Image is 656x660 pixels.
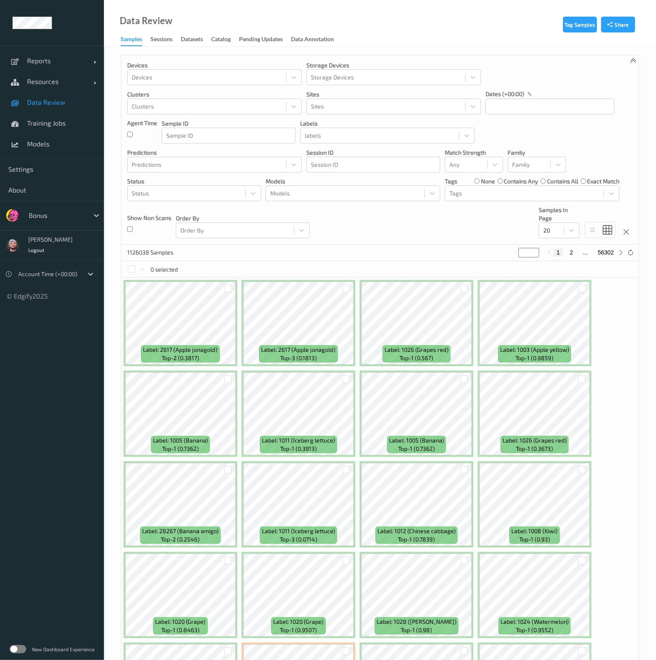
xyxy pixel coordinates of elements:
div: Catalog [211,35,231,45]
div: Data Annotation [291,35,334,45]
p: Storage Devices [306,61,481,69]
span: Label: 2617 (Apple jonagold) [143,346,217,354]
span: Label: 1005 (Banana) [153,436,208,445]
a: Data Annotation [291,34,342,45]
span: top-2 (0.2546) [161,535,200,544]
span: top-1 (0.7362) [162,445,199,453]
p: Clusters [127,90,302,99]
span: Label: 28267 (Banana amigo) [142,527,219,535]
span: top-1 (0.3913) [280,445,317,453]
div: Samples [121,35,142,46]
p: Sites [306,90,481,99]
button: Tag Samples [563,17,597,32]
span: top-1 (0.8463) [161,626,200,634]
span: Label: 1012 (Chinese cabbage) [377,527,456,535]
p: Status [127,177,261,185]
span: Label: 1011 (Iceberg lettuce) [262,436,335,445]
p: 0 selected [151,265,178,274]
span: Label: 1020 (Grape) [273,618,323,626]
p: Family [508,148,566,157]
p: Tags [445,177,457,185]
span: Label: 1024 (Watermelon) [501,618,569,626]
span: Label: 1011 (Iceberg lettuce) [262,527,335,535]
span: top-3 (0.0714) [280,535,317,544]
button: 56302 [595,249,617,256]
span: top-1 (0.93) [519,535,550,544]
span: top-1 (0.7839) [398,535,435,544]
label: exact match [587,177,619,185]
a: Datasets [181,34,211,45]
p: Sample ID [162,119,296,128]
span: Label: 1028 ([PERSON_NAME]) [377,618,456,626]
p: Samples In Page [539,206,580,222]
p: Devices [127,61,302,69]
div: Sessions [150,35,173,45]
p: Agent Time [127,119,157,127]
span: Label: 1026 (Grapes red) [385,346,449,354]
button: 2 [567,249,576,256]
div: Data Review [120,17,172,25]
span: top-1 (0.9507) [280,626,317,634]
button: ... [580,249,590,256]
span: top-1 (0.567) [400,354,433,362]
p: Models [266,177,440,185]
span: Label: 1008 (Kiwi) [511,527,557,535]
p: Show Non Scans [127,214,171,222]
span: Label: 1005 (Banana) [389,436,444,445]
p: Session ID [306,148,440,157]
p: Order By [176,214,310,222]
span: top-1 (0.9552) [516,626,553,634]
a: Sessions [150,34,181,45]
p: labels [300,119,475,128]
a: Samples [121,34,150,46]
span: top-1 (0.9859) [515,354,553,362]
div: Pending Updates [239,35,283,45]
a: Catalog [211,34,239,45]
span: Label: 2617 (Apple jonagold) [261,346,335,354]
label: contains any [504,177,538,185]
a: Pending Updates [239,34,291,45]
span: Label: 1020 (Grape) [155,618,205,626]
span: top-3 (0.1813) [280,354,317,362]
p: Predictions [127,148,302,157]
button: Share [601,17,635,32]
p: dates (+00:00) [486,90,524,98]
label: none [481,177,495,185]
span: Label: 1026 (Grapes red) [503,436,567,445]
span: top-1 (0.98) [401,626,432,634]
button: 1 [554,249,562,256]
label: contains all [547,177,578,185]
span: top-1 (0.7362) [398,445,435,453]
p: Match Strength [445,148,503,157]
span: Label: 1003 (Apple yellow) [500,346,569,354]
p: 1126038 Samples [127,248,190,257]
span: top-1 (0.3673) [516,445,553,453]
span: top-2 (0.3817) [162,354,199,362]
div: Datasets [181,35,203,45]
